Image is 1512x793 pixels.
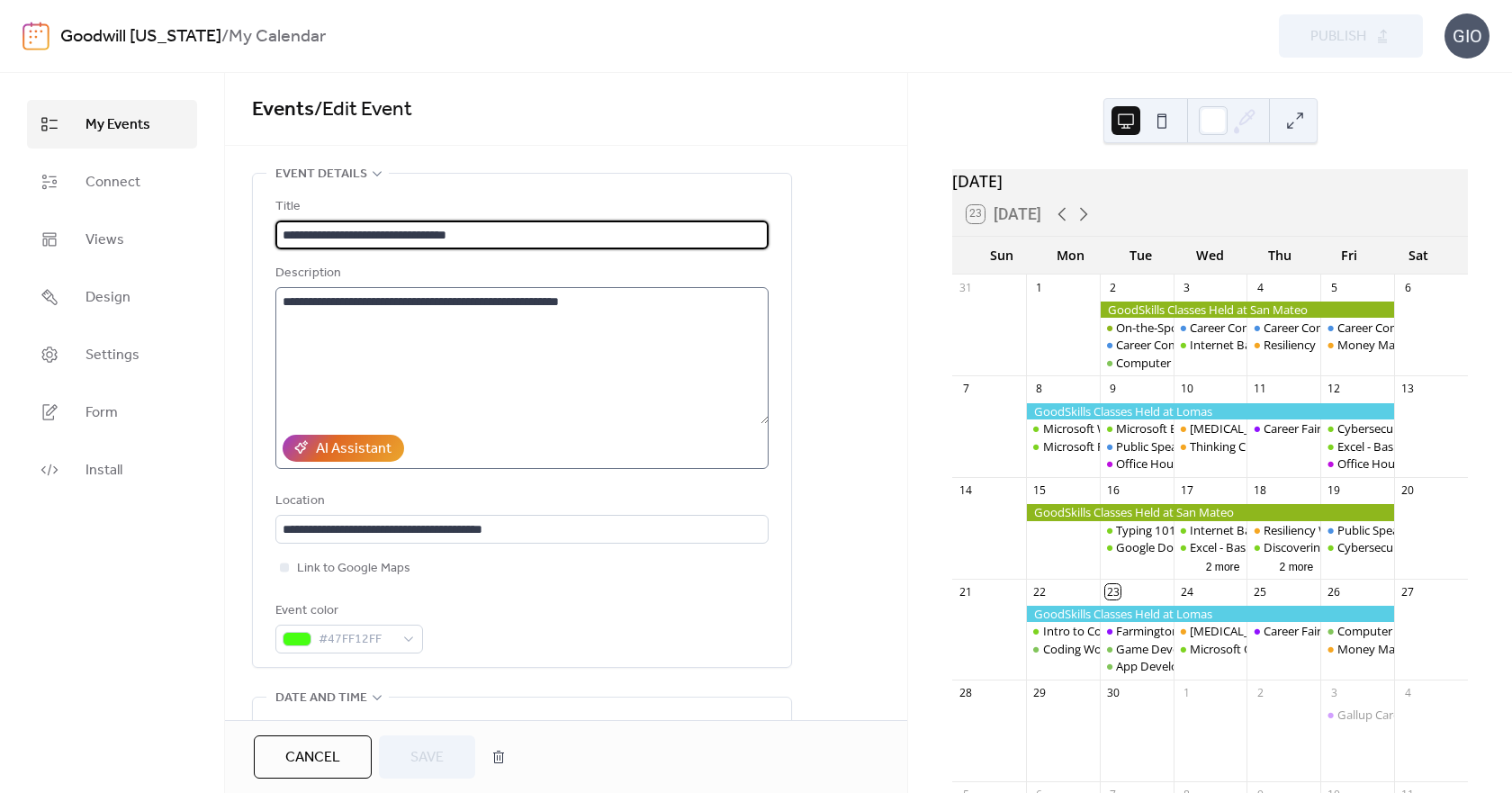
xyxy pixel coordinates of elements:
div: Thinking Critically [1174,438,1247,455]
div: 3 [1327,686,1342,701]
div: [MEDICAL_DATA] Workshop [1190,623,1341,639]
div: Career Compass East: Resume/Applying [1174,320,1247,336]
div: On-the-Spot Hiring Fair [1116,320,1240,336]
div: 13 [1400,382,1416,397]
div: Cybersecurity [1320,539,1394,555]
div: Office Hours [1116,455,1183,472]
div: Excel - Basics [1337,438,1407,455]
div: 8 [1031,382,1047,397]
button: AI Assistant [283,435,404,462]
div: Microsoft Outlook [1174,641,1247,657]
div: Career Compass South: Interviewing [1246,320,1320,336]
div: Excel - Basics [1174,539,1247,555]
button: 2 more [1199,557,1247,574]
div: Location [275,491,765,512]
div: [DATE] [952,169,1468,193]
div: Career Compass West: Your New Job [1320,320,1394,336]
div: Discovering Data [1246,539,1320,555]
div: Internet Basics [1174,337,1247,353]
div: Career Compass North: Career Exploration [1116,337,1344,353]
div: Coding Workshop [1026,641,1100,657]
span: Date and time [275,688,367,709]
div: Microsoft PowerPoint [1026,438,1100,455]
div: Office Hours [1100,455,1174,472]
div: Microsoft Word [1043,420,1127,437]
div: 30 [1105,686,1120,701]
div: 2 [1105,280,1120,295]
div: Thu [1245,237,1314,274]
div: Event color [275,600,419,622]
div: Gallup Career Fair [1337,707,1433,723]
div: 4 [1253,280,1268,295]
div: GoodSkills Classes Held at Lomas [1026,606,1394,622]
div: Mon [1036,237,1105,274]
div: 10 [1179,382,1194,397]
div: Title [275,196,765,218]
div: 17 [1179,483,1194,499]
button: 2 more [1273,557,1321,574]
div: 28 [958,686,974,701]
div: Microsoft Explorer [1100,420,1174,437]
span: Form [85,402,118,424]
div: Fri [1314,237,1383,274]
div: App Development [1100,658,1174,674]
span: Connect [85,172,140,194]
a: Events [252,90,314,130]
div: Cybersecurity [1337,539,1411,555]
div: Public Speaking Intro [1100,438,1174,455]
div: 9 [1105,382,1120,397]
div: 16 [1105,483,1120,499]
div: Office Hours [1337,455,1405,472]
a: Views [27,215,197,264]
span: Design [85,287,130,309]
div: 27 [1400,584,1416,599]
div: On-the-Spot Hiring Fair [1100,320,1174,336]
div: Thinking Critically [1190,438,1283,455]
div: 11 [1253,382,1268,397]
div: GIO [1444,14,1489,59]
div: Money Management [1320,641,1394,657]
div: 18 [1253,483,1268,499]
span: Install [85,460,122,482]
div: Resiliency Workshop [1264,522,1374,538]
div: Career Compass South: Interviewing [1264,320,1458,336]
a: Cancel [254,735,372,779]
div: Intro to Coding [1026,623,1100,639]
div: Career Compass North: Career Exploration [1100,337,1174,353]
div: Public Speaking Intro [1116,438,1229,455]
div: Career Fair - [GEOGRAPHIC_DATA] [1264,420,1447,437]
div: 23 [1105,584,1120,599]
div: Cybersecurity [1337,420,1411,437]
div: Microsoft Word [1026,420,1100,437]
div: Office Hours [1320,455,1394,472]
div: Discovering Data [1264,539,1355,555]
div: 6 [1400,280,1416,295]
div: Game Development [1116,641,1225,657]
div: Description [275,263,765,284]
div: Resiliency [1246,337,1320,353]
div: Stress Management [1174,420,1247,437]
div: Internet Basics [1190,522,1270,538]
a: Form [27,388,197,437]
div: 4 [1400,686,1416,701]
div: Resiliency [1264,337,1316,353]
div: Typing 101 [1100,522,1174,538]
div: Google Docs [1116,539,1184,555]
span: Views [85,230,124,251]
span: My Events [85,114,150,136]
div: App Development [1116,658,1214,674]
a: Design [27,273,197,321]
div: Typing 101 [1116,522,1176,538]
div: Internet Basics [1174,522,1247,538]
div: Farmington Career Fair [1116,623,1239,639]
div: Microsoft Outlook [1190,641,1288,657]
div: 3 [1179,280,1194,295]
div: Public Speaking Intro [1337,522,1451,538]
div: 1 [1031,280,1047,295]
div: Gallup Career Fair [1320,707,1394,723]
div: Tue [1106,237,1175,274]
div: 31 [958,280,974,295]
div: Public Speaking Intro [1320,522,1394,538]
div: Computer Basics [1116,355,1207,371]
div: 29 [1031,686,1047,701]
